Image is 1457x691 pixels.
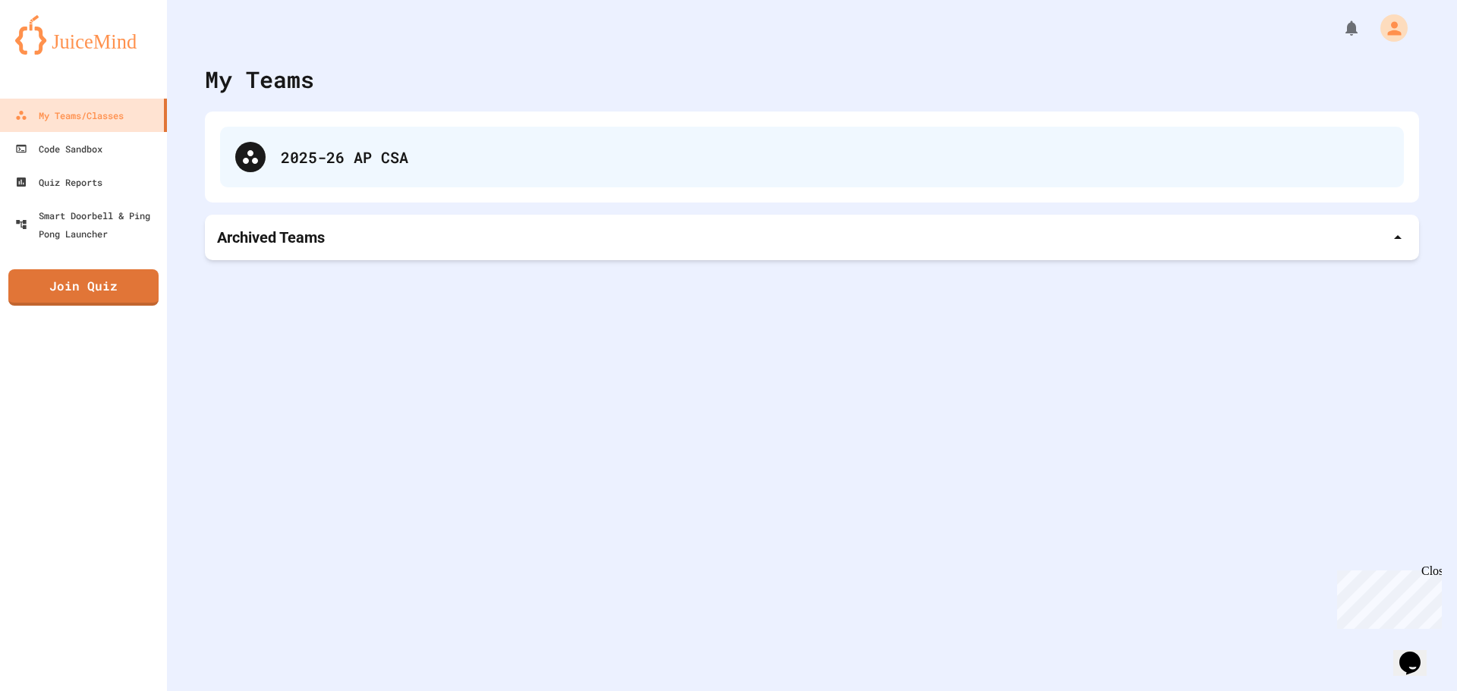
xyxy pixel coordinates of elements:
div: Chat with us now!Close [6,6,105,96]
img: logo-orange.svg [15,15,152,55]
p: Archived Teams [217,227,325,248]
div: 2025-26 AP CSA [281,146,1389,168]
div: Code Sandbox [15,140,102,158]
iframe: chat widget [1393,630,1442,676]
div: Quiz Reports [15,173,102,191]
div: Smart Doorbell & Ping Pong Launcher [15,206,161,243]
iframe: chat widget [1331,564,1442,629]
a: Join Quiz [8,269,159,306]
div: My Teams/Classes [15,106,124,124]
div: 2025-26 AP CSA [220,127,1404,187]
div: My Teams [205,62,314,96]
div: My Account [1364,11,1411,46]
div: My Notifications [1314,15,1364,41]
